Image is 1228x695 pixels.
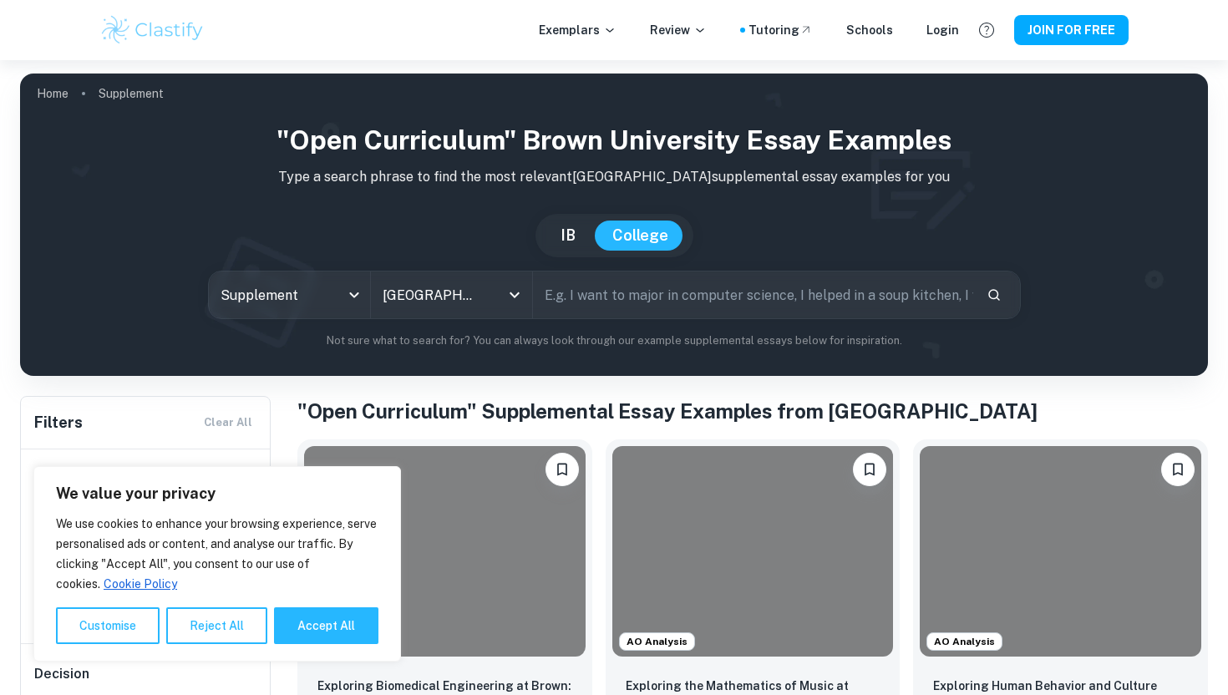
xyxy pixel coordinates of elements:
h1: "Open Curriculum" Supplemental Essay Examples from [GEOGRAPHIC_DATA] [297,396,1208,426]
a: Home [37,82,69,105]
button: Please log in to bookmark exemplars [853,453,886,486]
input: E.g. I want to major in computer science, I helped in a soup kitchen, I want to join the debate t... [533,271,973,318]
button: Help and Feedback [972,16,1001,44]
a: Login [926,21,959,39]
p: We value your privacy [56,484,378,504]
button: College [596,221,685,251]
p: Supplement [99,84,164,103]
div: Supplement [209,271,370,318]
a: Tutoring [748,21,813,39]
button: Accept All [274,607,378,644]
button: Please log in to bookmark exemplars [545,453,579,486]
button: Search [980,281,1008,309]
a: Schools [846,21,893,39]
button: Open [503,283,526,307]
button: Please log in to bookmark exemplars [1161,453,1195,486]
h1: "Open Curriculum" Brown University Essay Examples [33,120,1195,160]
p: Exemplars [539,21,617,39]
div: We value your privacy [33,466,401,662]
p: Not sure what to search for? You can always look through our example supplemental essays below fo... [33,332,1195,349]
button: Reject All [166,607,267,644]
img: Clastify logo [99,13,206,47]
button: Customise [56,607,160,644]
a: Cookie Policy [103,576,178,591]
button: JOIN FOR FREE [1014,15,1129,45]
button: IB [544,221,592,251]
span: AO Analysis [620,634,694,649]
h6: Filters [34,411,83,434]
p: We use cookies to enhance your browsing experience, serve personalised ads or content, and analys... [56,514,378,594]
h6: Decision [34,664,258,684]
span: AO Analysis [927,634,1002,649]
p: Review [650,21,707,39]
img: profile cover [20,74,1208,376]
p: Type a search phrase to find the most relevant [GEOGRAPHIC_DATA] supplemental essay examples for you [33,167,1195,187]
